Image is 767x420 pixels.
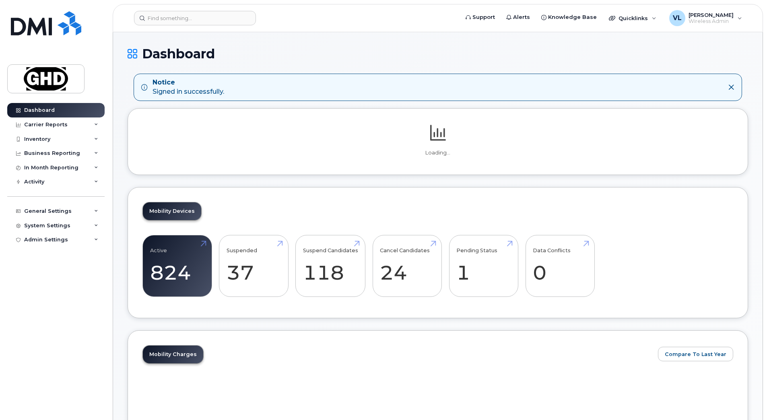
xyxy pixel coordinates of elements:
a: Mobility Devices [143,202,201,220]
a: Suspended 37 [227,239,281,292]
a: Active 824 [150,239,204,292]
a: Mobility Charges [143,346,203,363]
span: Compare To Last Year [665,350,726,358]
button: Compare To Last Year [658,347,733,361]
p: Loading... [142,149,733,156]
div: Signed in successfully. [153,78,224,97]
a: Suspend Candidates 118 [303,239,358,292]
a: Data Conflicts 0 [533,239,587,292]
a: Cancel Candidates 24 [380,239,434,292]
strong: Notice [153,78,224,87]
h1: Dashboard [128,47,748,61]
a: Pending Status 1 [456,239,511,292]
